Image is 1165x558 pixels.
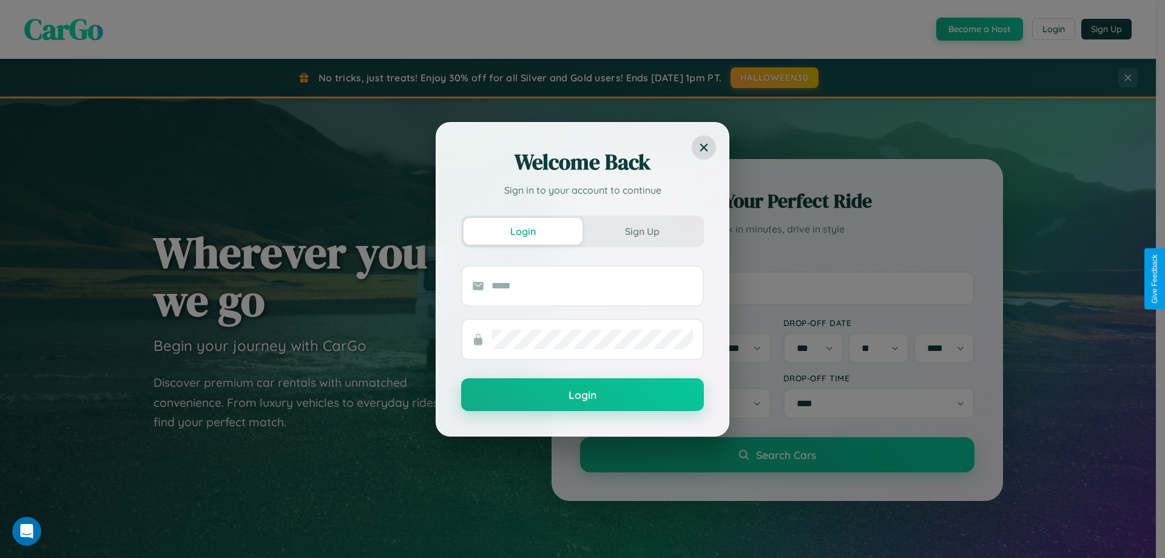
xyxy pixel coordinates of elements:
[461,148,704,177] h2: Welcome Back
[12,517,41,546] iframe: Intercom live chat
[582,218,701,245] button: Sign Up
[464,218,582,245] button: Login
[1150,254,1159,304] div: Give Feedback
[461,183,704,197] p: Sign in to your account to continue
[461,378,704,411] button: Login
